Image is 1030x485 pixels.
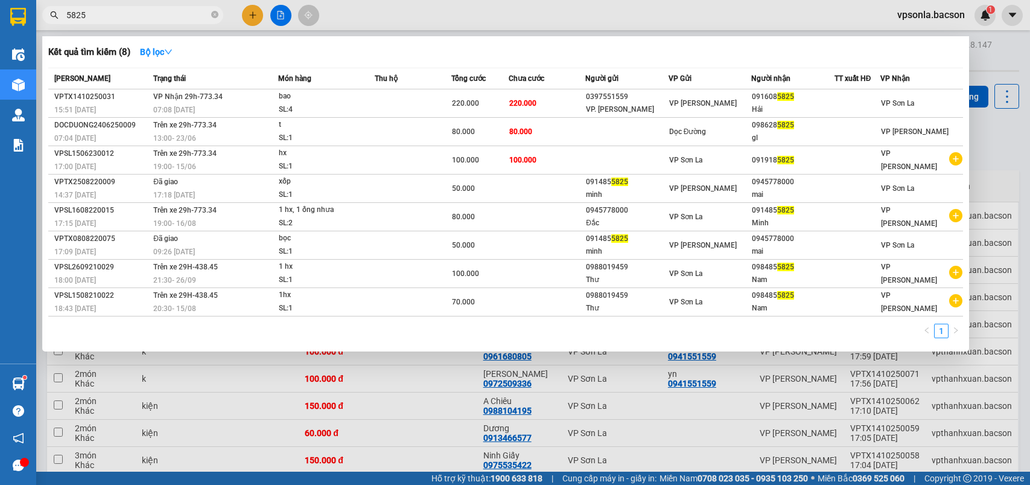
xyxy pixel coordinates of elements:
li: Previous Page [920,324,934,338]
div: 091485 [752,204,833,217]
li: Next Page [949,324,963,338]
span: 13:00 - 23/06 [153,134,196,143]
span: close-circle [211,10,218,21]
sup: 1 [23,376,27,379]
div: VPTX1410250031 [54,91,150,103]
div: 0988019459 [586,289,667,302]
div: 098628 [752,119,833,132]
img: solution-icon [12,139,25,152]
div: SL: 1 [279,274,369,287]
span: VP [PERSON_NAME] [669,99,737,108]
img: warehouse-icon [12,79,25,91]
div: VPTX2508220009 [54,176,150,188]
span: VP Sơn La [669,298,702,306]
li: 1 [934,324,949,338]
span: 5825 [777,92,794,101]
span: 5825 [611,178,628,186]
div: mai [752,245,833,258]
span: Trạng thái [153,74,186,83]
div: VPSL1608220015 [54,204,150,217]
span: 100.000 [509,156,536,164]
span: 5825 [777,291,794,300]
div: 091608 [752,91,833,103]
span: notification [13,432,24,444]
span: 15:51 [DATE] [54,106,96,114]
span: message [13,460,24,471]
span: 07:08 [DATE] [153,106,195,114]
span: VP Sơn La [669,269,702,278]
span: 5825 [611,234,628,243]
div: Nam [752,302,833,315]
span: question-circle [13,405,24,417]
span: 80.000 [509,127,532,136]
span: 70.000 [452,298,475,306]
a: 1 [935,324,948,338]
span: VP [PERSON_NAME] [881,127,949,136]
div: VPSL1508210022 [54,289,150,302]
div: Minh [752,217,833,230]
span: TT xuất HĐ [834,74,871,83]
span: Trên xe 29h-773.34 [153,149,217,158]
span: Dọc Đường [669,127,707,136]
span: Trên xe 29h-773.34 [153,206,217,214]
span: close-circle [211,11,218,18]
div: VPSL2609210029 [54,261,150,274]
span: 17:15 [DATE] [54,219,96,228]
div: bao [279,90,369,103]
span: Thu hộ [375,74,398,83]
div: SL: 1 [279,160,369,173]
span: Trên xe 29H-438.45 [153,263,218,271]
span: 20:30 - 15/08 [153,304,196,313]
span: VP Sơn La [881,241,914,249]
span: search [50,11,59,19]
div: 091485 [586,233,667,245]
div: 0988019459 [586,261,667,274]
img: warehouse-icon [12,109,25,121]
span: [PERSON_NAME] [54,74,110,83]
span: 50.000 [452,184,475,193]
span: 220.000 [509,99,536,108]
span: VP Sơn La [669,213,702,221]
div: 0945778000 [586,204,667,217]
div: SL: 1 [279,188,369,202]
span: VP [PERSON_NAME] [881,149,937,171]
div: 091485 [586,176,667,188]
span: VP [PERSON_NAME] [669,184,737,193]
div: Thư [586,302,667,315]
div: 0945778000 [752,176,833,188]
span: Đã giao [153,178,178,186]
div: Đắc [586,217,667,230]
span: Người gửi [585,74,618,83]
span: plus-circle [949,152,962,165]
span: Chưa cước [509,74,544,83]
span: 100.000 [452,156,479,164]
div: hx [279,147,369,160]
div: VPSL1506230012 [54,147,150,160]
span: 17:18 [DATE] [153,191,195,199]
span: right [952,327,959,334]
span: 07:04 [DATE] [54,134,96,143]
span: Trên xe 29H-438.45 [153,291,218,300]
button: left [920,324,934,338]
div: 1 hx, 1 ống nhưa [279,204,369,217]
span: 17:09 [DATE] [54,248,96,256]
div: t [279,118,369,132]
span: VP Nhận [880,74,910,83]
div: 091918 [752,154,833,167]
div: Hải [752,103,833,116]
span: down [164,48,173,56]
span: VP [PERSON_NAME] [669,241,737,249]
span: 18:43 [DATE] [54,304,96,313]
span: VP [PERSON_NAME] [881,291,937,313]
img: warehouse-icon [12,48,25,61]
button: right [949,324,963,338]
span: 100.000 [452,269,479,278]
span: 5825 [777,263,794,271]
span: VP Sơn La [881,184,914,193]
span: 50.000 [452,241,475,249]
span: VP Sơn La [881,99,914,108]
span: plus-circle [949,209,962,222]
div: 098485 [752,261,833,274]
span: Trên xe 29h-773.34 [153,121,217,129]
div: 0397551559 [586,91,667,103]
